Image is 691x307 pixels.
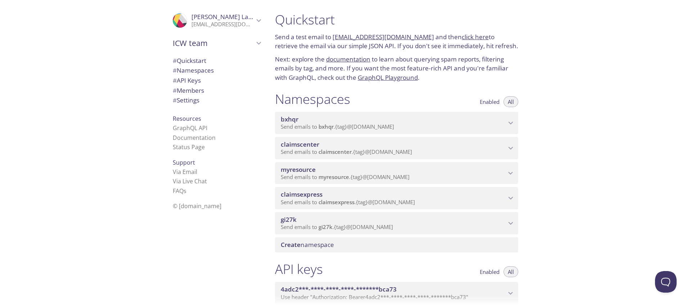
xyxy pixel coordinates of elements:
[275,137,518,159] div: claimscenter namespace
[275,12,518,28] h1: Quickstart
[281,165,316,174] span: myresource
[167,34,266,52] div: ICW team
[173,96,177,104] span: #
[173,96,199,104] span: Settings
[173,66,177,74] span: #
[655,271,677,293] iframe: Help Scout Beacon - Open
[281,173,410,180] span: Send emails to . {tag} @[DOMAIN_NAME]
[275,261,323,277] h1: API keys
[275,162,518,184] div: myresource namespace
[503,96,518,107] button: All
[475,96,504,107] button: Enabled
[173,86,177,95] span: #
[275,212,518,234] div: gi27k namespace
[319,198,354,206] span: claimsexpress
[167,65,266,75] div: Namespaces
[191,21,254,28] p: [EMAIL_ADDRESS][DOMAIN_NAME]
[167,9,266,32] div: Rajesh Lakhinana
[167,56,266,66] div: Quickstart
[503,266,518,277] button: All
[191,13,272,21] span: [PERSON_NAME] Lakhinana
[173,76,201,84] span: API Keys
[173,56,206,65] span: Quickstart
[281,190,322,198] span: claimsexpress
[326,55,370,63] a: documentation
[319,173,349,180] span: myresource
[275,112,518,134] div: bxhqr namespace
[173,187,186,195] a: FAQ
[275,55,518,82] p: Next: explore the to learn about querying spam reports, filtering emails by tag, and more. If you...
[281,140,319,148] span: claimscenter
[173,38,254,48] span: ICW team
[281,123,394,130] span: Send emails to . {tag} @[DOMAIN_NAME]
[173,168,197,176] a: Via Email
[173,143,205,151] a: Status Page
[275,91,350,107] h1: Namespaces
[167,86,266,96] div: Members
[281,115,298,123] span: bxhqr
[333,33,434,41] a: [EMAIL_ADDRESS][DOMAIN_NAME]
[281,148,412,155] span: Send emails to . {tag} @[DOMAIN_NAME]
[173,202,221,210] span: © [DOMAIN_NAME]
[173,177,207,185] a: Via Live Chat
[319,123,334,130] span: bxhqr
[184,187,186,195] span: s
[167,75,266,86] div: API Keys
[281,215,297,224] span: gi27k
[173,56,177,65] span: #
[173,124,207,132] a: GraphQL API
[281,198,415,206] span: Send emails to . {tag} @[DOMAIN_NAME]
[173,115,201,123] span: Resources
[173,76,177,84] span: #
[358,73,418,82] a: GraphQL Playground
[281,240,301,249] span: Create
[275,187,518,209] div: claimsexpress namespace
[275,237,518,252] div: Create namespace
[173,159,195,166] span: Support
[173,86,204,95] span: Members
[275,32,518,51] p: Send a test email to and then to retrieve the email via our simple JSON API. If you don't see it ...
[173,66,214,74] span: Namespaces
[475,266,504,277] button: Enabled
[281,240,334,249] span: namespace
[462,33,489,41] a: click here
[281,223,393,230] span: Send emails to . {tag} @[DOMAIN_NAME]
[319,148,352,155] span: claimscenter
[319,223,333,230] span: gi27k
[173,134,216,142] a: Documentation
[167,95,266,105] div: Team Settings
